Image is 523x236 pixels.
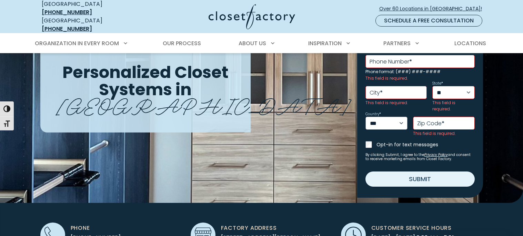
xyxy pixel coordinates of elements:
span: Partners [383,39,411,47]
span: Phone [71,224,90,232]
label: Opt-in for text messages [376,141,475,148]
span: About Us [239,39,266,47]
span: Organization in Every Room [35,39,119,47]
span: [GEOGRAPHIC_DATA] [56,88,351,120]
div: [GEOGRAPHIC_DATA] [42,17,142,33]
a: Privacy Policy [424,152,448,157]
a: [PHONE_NUMBER] [42,25,92,33]
a: [PHONE_NUMBER] [42,8,92,16]
nav: Primary Menu [30,34,493,53]
button: Submit [365,171,475,187]
label: City [370,90,383,96]
div: Phone format: (###) ###-#### [365,69,475,75]
label: Country [365,112,381,116]
span: Factory Address [221,224,277,232]
label: State [432,82,443,85]
label: Zip Code [417,121,444,126]
span: Locations [454,39,486,47]
span: Inspiration [308,39,342,47]
div: This field is required. [432,100,475,111]
span: Our Process [163,39,201,47]
label: Phone Number [370,59,412,65]
a: Over 60 Locations in [GEOGRAPHIC_DATA]! [379,3,488,15]
div: This field is required. [365,100,427,106]
div: This field is required. [365,75,475,81]
small: By clicking Submit, I agree to the and consent to receive marketing emails from Closet Factory. [365,153,475,161]
span: Customer Service Hours [371,224,452,232]
img: Closet Factory Logo [209,4,295,29]
div: This field is required. [413,130,474,136]
a: Schedule a Free Consultation [375,15,482,27]
span: Personalized Closet Systems in [62,60,229,101]
span: Over 60 Locations in [GEOGRAPHIC_DATA]! [379,5,487,12]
